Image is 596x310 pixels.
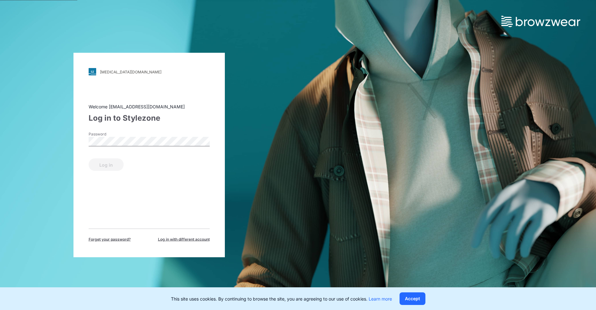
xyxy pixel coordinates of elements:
[89,237,131,242] span: Forget your password?
[89,103,210,110] div: Welcome [EMAIL_ADDRESS][DOMAIN_NAME]
[400,292,425,305] button: Accept
[89,131,133,137] label: Password
[89,112,210,124] div: Log in to Stylezone
[369,296,392,301] a: Learn more
[100,69,161,74] div: [MEDICAL_DATA][DOMAIN_NAME]
[171,296,392,302] p: This site uses cookies. By continuing to browse the site, you are agreeing to our use of cookies.
[89,68,96,76] img: svg+xml;base64,PHN2ZyB3aWR0aD0iMjgiIGhlaWdodD0iMjgiIHZpZXdCb3g9IjAgMCAyOCAyOCIgZmlsbD0ibm9uZSIgeG...
[89,68,210,76] a: [MEDICAL_DATA][DOMAIN_NAME]
[158,237,210,242] span: Log in with different account
[501,16,580,27] img: browzwear-logo.73288ffb.svg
